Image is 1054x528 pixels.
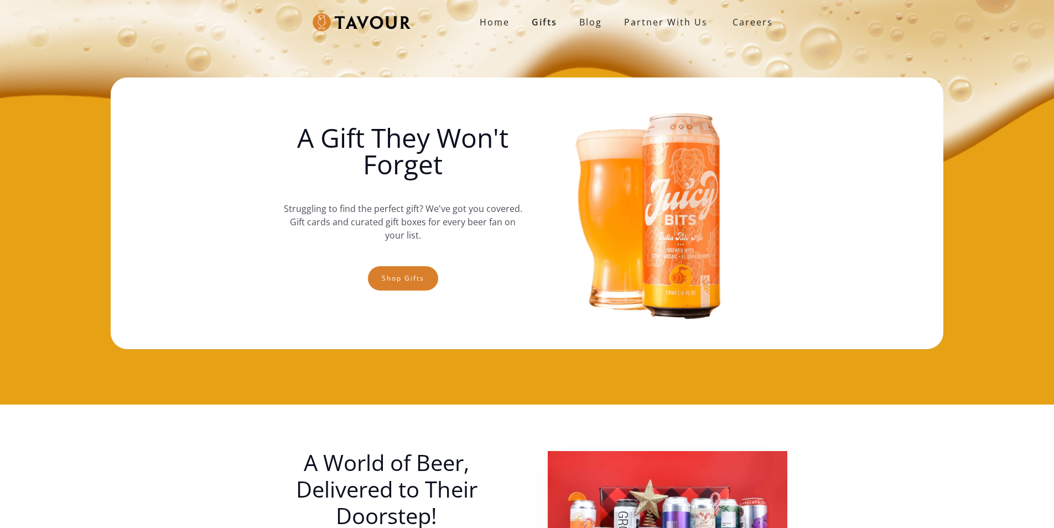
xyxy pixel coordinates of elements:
a: Shop gifts [368,266,438,291]
p: Struggling to find the perfect gift? We've got you covered. Gift cards and curated gift boxes for... [283,191,522,253]
strong: Careers [733,11,773,33]
strong: Home [480,16,510,28]
a: Careers [719,7,781,38]
a: partner with us [613,11,719,33]
a: Gifts [521,11,568,33]
a: Blog [568,11,613,33]
a: Home [469,11,521,33]
h1: A Gift They Won't Forget [283,125,522,178]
